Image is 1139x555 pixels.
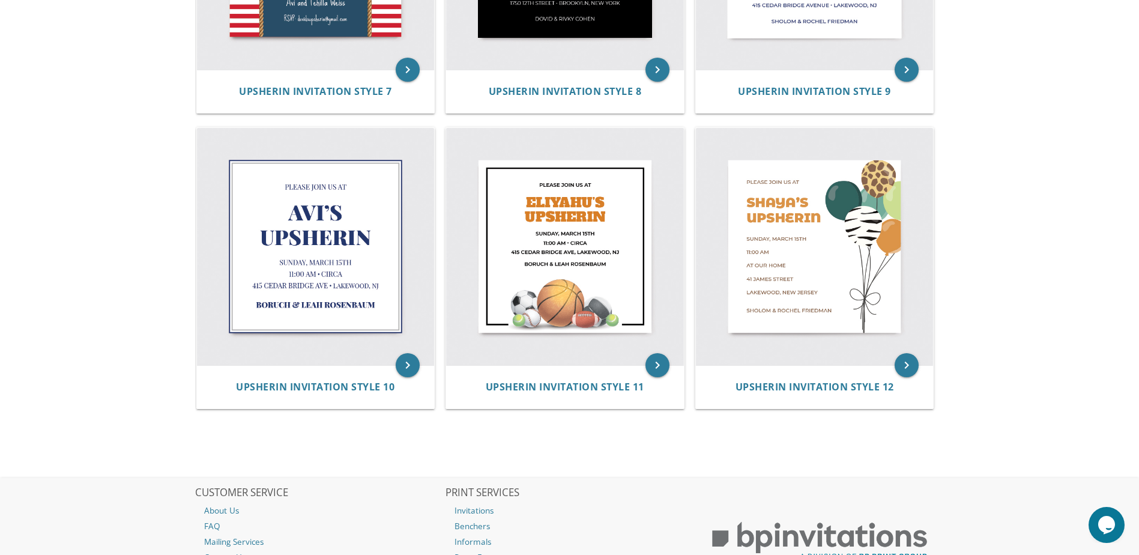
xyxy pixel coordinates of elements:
a: Upsherin Invitation Style 10 [236,381,394,393]
a: keyboard_arrow_right [645,353,669,377]
img: Upsherin Invitation Style 10 [197,128,435,366]
a: Invitations [446,503,694,518]
span: Upsherin Invitation Style 10 [236,380,394,393]
a: Upsherin Invitation Style 9 [738,86,891,97]
span: Upsherin Invitation Style 12 [736,380,894,393]
span: Upsherin Invitation Style 8 [489,85,642,98]
h2: PRINT SERVICES [446,487,694,499]
a: keyboard_arrow_right [396,353,420,377]
iframe: chat widget [1089,507,1127,543]
a: keyboard_arrow_right [396,58,420,82]
a: keyboard_arrow_right [895,58,919,82]
img: Upsherin Invitation Style 12 [696,128,934,366]
h2: CUSTOMER SERVICE [195,487,444,499]
img: Upsherin Invitation Style 11 [446,128,684,366]
span: Upsherin Invitation Style 11 [486,380,644,393]
a: About Us [195,503,444,518]
a: Upsherin Invitation Style 12 [736,381,894,393]
a: keyboard_arrow_right [895,353,919,377]
a: Upsherin Invitation Style 7 [239,86,392,97]
a: Benchers [446,518,694,534]
a: Upsherin Invitation Style 8 [489,86,642,97]
a: Informals [446,534,694,550]
a: Upsherin Invitation Style 11 [486,381,644,393]
a: FAQ [195,518,444,534]
span: Upsherin Invitation Style 7 [239,85,392,98]
span: Upsherin Invitation Style 9 [738,85,891,98]
a: keyboard_arrow_right [645,58,669,82]
a: Mailing Services [195,534,444,550]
